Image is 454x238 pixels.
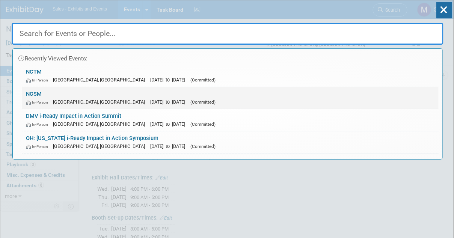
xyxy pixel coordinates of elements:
span: [DATE] to [DATE] [150,99,189,105]
span: (Committed) [190,144,216,149]
span: [DATE] to [DATE] [150,77,189,83]
span: [GEOGRAPHIC_DATA], [GEOGRAPHIC_DATA] [53,99,149,105]
span: (Committed) [190,122,216,127]
a: NCSM In-Person [GEOGRAPHIC_DATA], [GEOGRAPHIC_DATA] [DATE] to [DATE] (Committed) [22,87,439,109]
a: OH: [US_STATE] i-Ready Impact in Action Symposium In-Person [GEOGRAPHIC_DATA], [GEOGRAPHIC_DATA] ... [22,131,439,153]
a: NCTM In-Person [GEOGRAPHIC_DATA], [GEOGRAPHIC_DATA] [DATE] to [DATE] (Committed) [22,65,439,87]
span: [GEOGRAPHIC_DATA], [GEOGRAPHIC_DATA] [53,121,149,127]
span: [GEOGRAPHIC_DATA], [GEOGRAPHIC_DATA] [53,77,149,83]
span: (Committed) [190,99,216,105]
span: [GEOGRAPHIC_DATA], [GEOGRAPHIC_DATA] [53,143,149,149]
span: In-Person [26,122,51,127]
input: Search for Events or People... [12,23,443,45]
span: In-Person [26,78,51,83]
a: DMV i-Ready Impact in Action Summit In-Person [GEOGRAPHIC_DATA], [GEOGRAPHIC_DATA] [DATE] to [DAT... [22,109,439,131]
span: (Committed) [190,77,216,83]
span: [DATE] to [DATE] [150,143,189,149]
span: In-Person [26,144,51,149]
span: In-Person [26,100,51,105]
span: [DATE] to [DATE] [150,121,189,127]
div: Recently Viewed Events: [17,49,439,65]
